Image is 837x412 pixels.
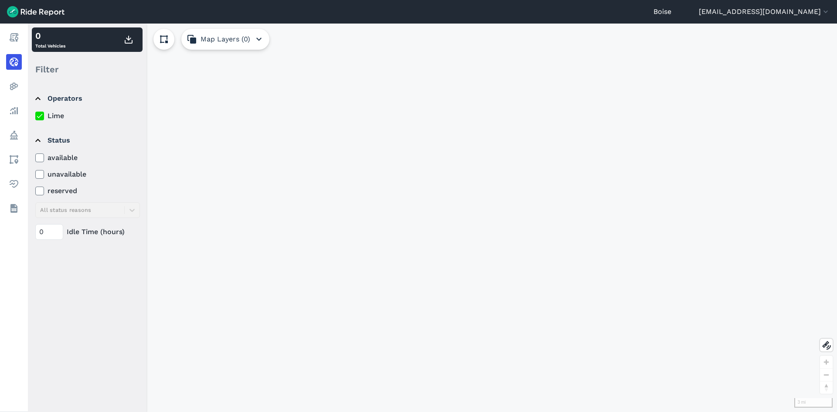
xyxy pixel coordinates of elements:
[35,224,140,240] div: Idle Time (hours)
[699,7,830,17] button: [EMAIL_ADDRESS][DOMAIN_NAME]
[35,169,140,180] label: unavailable
[35,29,65,50] div: Total Vehicles
[7,6,65,17] img: Ride Report
[6,201,22,216] a: Datasets
[28,24,837,412] div: loading
[35,29,65,42] div: 0
[32,56,143,83] div: Filter
[6,30,22,45] a: Report
[653,7,671,17] a: Boise
[35,128,139,153] summary: Status
[6,176,22,192] a: Health
[6,127,22,143] a: Policy
[35,186,140,196] label: reserved
[6,152,22,167] a: Areas
[6,54,22,70] a: Realtime
[6,103,22,119] a: Analyze
[35,86,139,111] summary: Operators
[181,29,269,50] button: Map Layers (0)
[35,111,140,121] label: Lime
[6,78,22,94] a: Heatmaps
[35,153,140,163] label: available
